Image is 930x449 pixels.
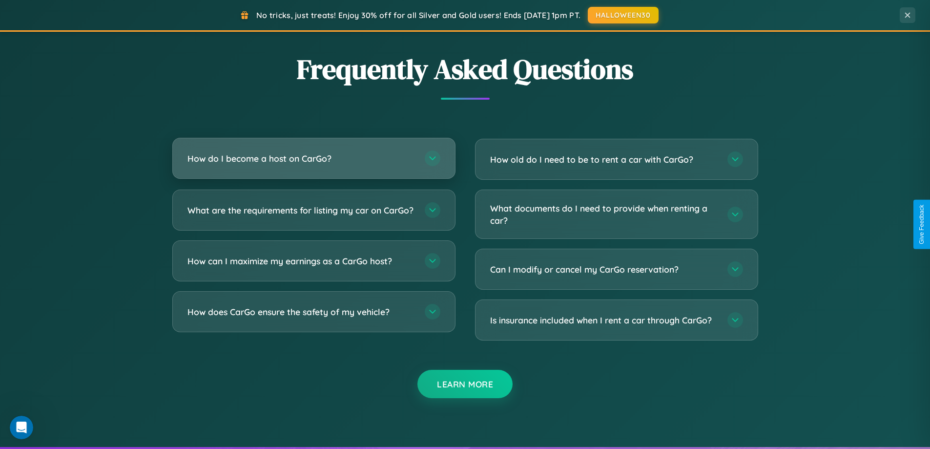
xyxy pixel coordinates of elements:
span: No tricks, just treats! Enjoy 30% off for all Silver and Gold users! Ends [DATE] 1pm PT. [256,10,580,20]
div: Give Feedback [918,205,925,244]
h3: How does CarGo ensure the safety of my vehicle? [187,306,415,318]
h3: Is insurance included when I rent a car through CarGo? [490,314,718,326]
h3: What are the requirements for listing my car on CarGo? [187,204,415,216]
h3: How do I become a host on CarGo? [187,152,415,165]
h3: What documents do I need to provide when renting a car? [490,202,718,226]
h3: How old do I need to be to rent a car with CarGo? [490,153,718,166]
h2: Frequently Asked Questions [172,50,758,88]
button: HALLOWEEN30 [588,7,659,23]
h3: How can I maximize my earnings as a CarGo host? [187,255,415,267]
iframe: Intercom live chat [10,416,33,439]
h3: Can I modify or cancel my CarGo reservation? [490,263,718,276]
button: Learn More [417,370,513,398]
